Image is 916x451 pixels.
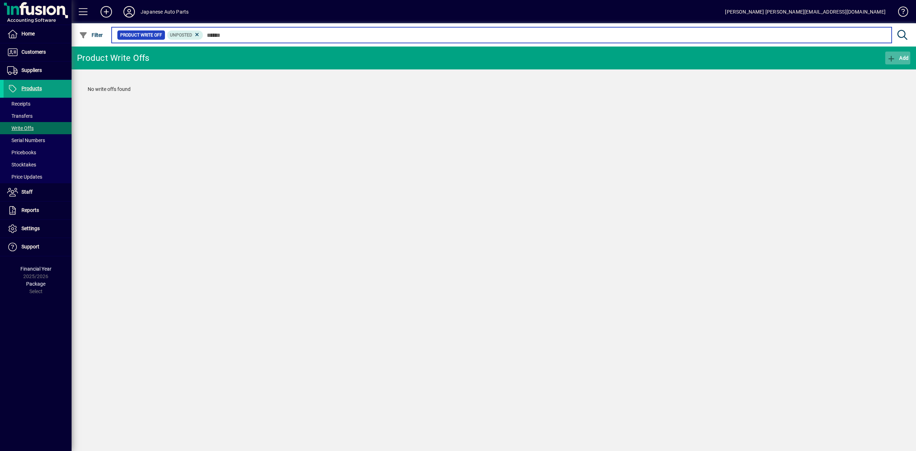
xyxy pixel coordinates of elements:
button: Profile [118,5,141,18]
a: Price Updates [4,171,72,183]
span: Customers [21,49,46,55]
span: Product Write Off [120,31,162,39]
a: Serial Numbers [4,134,72,146]
a: Write Offs [4,122,72,134]
span: Add [887,55,908,61]
div: No write offs found [81,78,907,100]
span: Settings [21,225,40,231]
a: Staff [4,183,72,201]
span: Pricebooks [7,150,36,155]
span: Staff [21,189,33,195]
a: Knowledge Base [893,1,907,25]
span: Suppliers [21,67,42,73]
a: Support [4,238,72,256]
a: Pricebooks [4,146,72,159]
span: Home [21,31,35,37]
span: Unposted [170,33,192,38]
span: Support [21,244,39,249]
a: Reports [4,202,72,219]
button: Filter [77,29,105,42]
a: Receipts [4,98,72,110]
a: Transfers [4,110,72,122]
a: Home [4,25,72,43]
mat-chip: Product Movement Status: Unposted [167,30,203,40]
div: Product Write Offs [77,52,150,64]
span: Price Updates [7,174,42,180]
span: Receipts [7,101,30,107]
button: Add [885,52,910,64]
div: [PERSON_NAME] [PERSON_NAME][EMAIL_ADDRESS][DOMAIN_NAME] [725,6,886,18]
button: Add [95,5,118,18]
span: Package [26,281,45,287]
span: Stocktakes [7,162,36,168]
a: Stocktakes [4,159,72,171]
span: Filter [79,32,103,38]
span: Serial Numbers [7,137,45,143]
span: Products [21,86,42,91]
div: Japanese Auto Parts [141,6,189,18]
span: Financial Year [20,266,52,272]
span: Reports [21,207,39,213]
a: Customers [4,43,72,61]
a: Settings [4,220,72,238]
a: Suppliers [4,62,72,79]
span: Write Offs [7,125,34,131]
span: Transfers [7,113,33,119]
